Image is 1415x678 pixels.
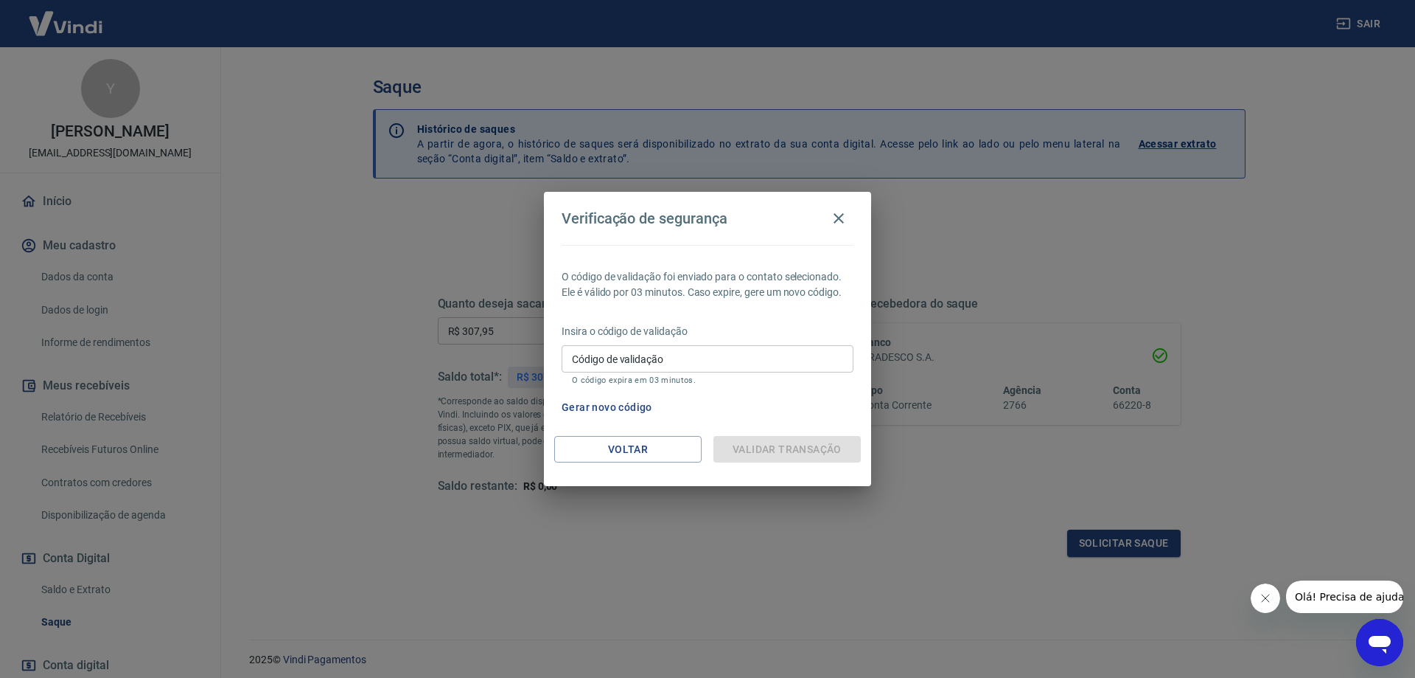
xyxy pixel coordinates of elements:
h4: Verificação de segurança [562,210,727,227]
p: O código expira em 03 minutos. [572,376,843,385]
button: Gerar novo código [556,394,658,421]
span: Olá! Precisa de ajuda? [9,10,124,22]
button: Voltar [554,436,702,463]
iframe: Fechar mensagem [1251,584,1280,613]
iframe: Botão para abrir a janela de mensagens [1356,619,1403,666]
p: O código de validação foi enviado para o contato selecionado. Ele é válido por 03 minutos. Caso e... [562,269,853,300]
iframe: Mensagem da empresa [1286,581,1403,613]
p: Insira o código de validação [562,324,853,339]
